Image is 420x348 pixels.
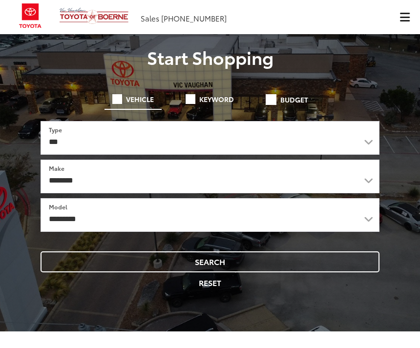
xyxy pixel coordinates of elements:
[49,203,67,211] label: Model
[126,96,154,102] span: Vehicle
[161,13,227,23] span: [PHONE_NUMBER]
[49,125,62,134] label: Type
[7,47,413,67] p: Start Shopping
[41,272,379,293] button: Reset
[49,164,64,172] label: Make
[59,7,129,24] img: Vic Vaughan Toyota of Boerne
[280,96,308,103] span: Budget
[41,251,379,272] button: Search
[199,96,234,102] span: Keyword
[141,13,159,23] span: Sales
